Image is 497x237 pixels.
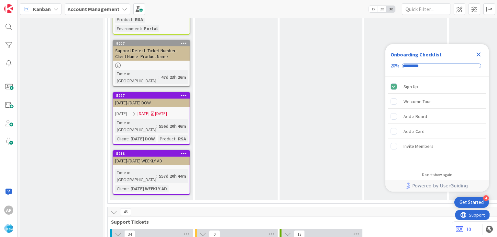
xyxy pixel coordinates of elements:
div: Ap [4,206,13,215]
span: : [156,172,157,180]
div: Get Started [459,199,484,206]
span: : [128,135,129,142]
a: Powered by UserGuiding [389,180,486,192]
span: [DATE] [115,110,127,117]
span: : [141,25,142,32]
div: Invite Members [403,142,434,150]
span: [DATE] [138,110,149,117]
div: 5227 [113,93,190,99]
div: 20% [391,63,399,69]
div: Sign Up [403,83,418,90]
div: 5218[DATE]-[DATE] WEEKLY AD [113,151,190,165]
div: Environment [115,25,141,32]
div: Close Checklist [473,49,484,60]
div: Client [115,185,128,192]
div: Product [115,16,132,23]
span: Support [14,1,29,9]
img: avatar [4,224,13,233]
div: 9007 [116,41,190,46]
span: : [175,135,176,142]
div: Footer [385,180,489,192]
div: [DATE] WEEKLY AD [129,185,169,192]
div: Support Defect- Ticket Number- Client Name- Product Name [113,46,190,61]
div: Add a Board [403,113,427,120]
div: [DATE] [155,110,167,117]
div: Add a Card [403,127,425,135]
div: 5218 [113,151,190,157]
span: 3x [386,6,395,12]
div: 4 [483,195,489,201]
input: Quick Filter... [402,3,450,15]
div: Time in [GEOGRAPHIC_DATA] [115,119,156,133]
div: 5227 [116,93,190,98]
div: Invite Members is incomplete. [388,139,486,153]
div: Add a Board is incomplete. [388,109,486,124]
div: Add a Card is incomplete. [388,124,486,138]
div: RSA [176,135,188,142]
a: 10 [456,225,471,233]
div: 9007Support Defect- Ticket Number- Client Name- Product Name [113,41,190,61]
span: Powered by UserGuiding [412,182,468,190]
div: [DATE] DOW [129,135,156,142]
div: Checklist progress: 20% [391,63,484,69]
span: 2x [378,6,386,12]
div: Product [158,135,175,142]
div: 5227[DATE]-[DATE] DOW [113,93,190,107]
div: Welcome Tour is incomplete. [388,94,486,109]
div: Checklist Container [385,44,489,192]
span: : [132,16,133,23]
span: 1x [369,6,378,12]
div: 9007 [113,41,190,46]
div: Sign Up is complete. [388,79,486,94]
div: Time in [GEOGRAPHIC_DATA] [115,169,156,183]
div: Onboarding Checklist [391,51,442,58]
span: : [128,185,129,192]
div: Do not show again [422,172,452,177]
div: RSA [133,16,145,23]
div: Open Get Started checklist, remaining modules: 4 [454,197,489,208]
div: 557d 20h 44m [157,172,188,180]
div: 5218 [116,151,190,156]
div: Client [115,135,128,142]
span: : [159,74,160,81]
b: Account Management [68,6,119,12]
div: Welcome Tour [403,98,431,105]
img: Visit kanbanzone.com [4,4,13,13]
span: : [156,123,157,130]
div: 556d 20h 46m [157,123,188,130]
span: 46 [120,208,131,216]
span: Kanban [33,5,51,13]
div: Checklist items [385,77,489,168]
div: Portal [142,25,159,32]
div: [DATE]-[DATE] DOW [113,99,190,107]
div: [DATE]-[DATE] WEEKLY AD [113,157,190,165]
div: 47d 23h 26m [160,74,188,81]
div: Time in [GEOGRAPHIC_DATA] [115,70,159,84]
